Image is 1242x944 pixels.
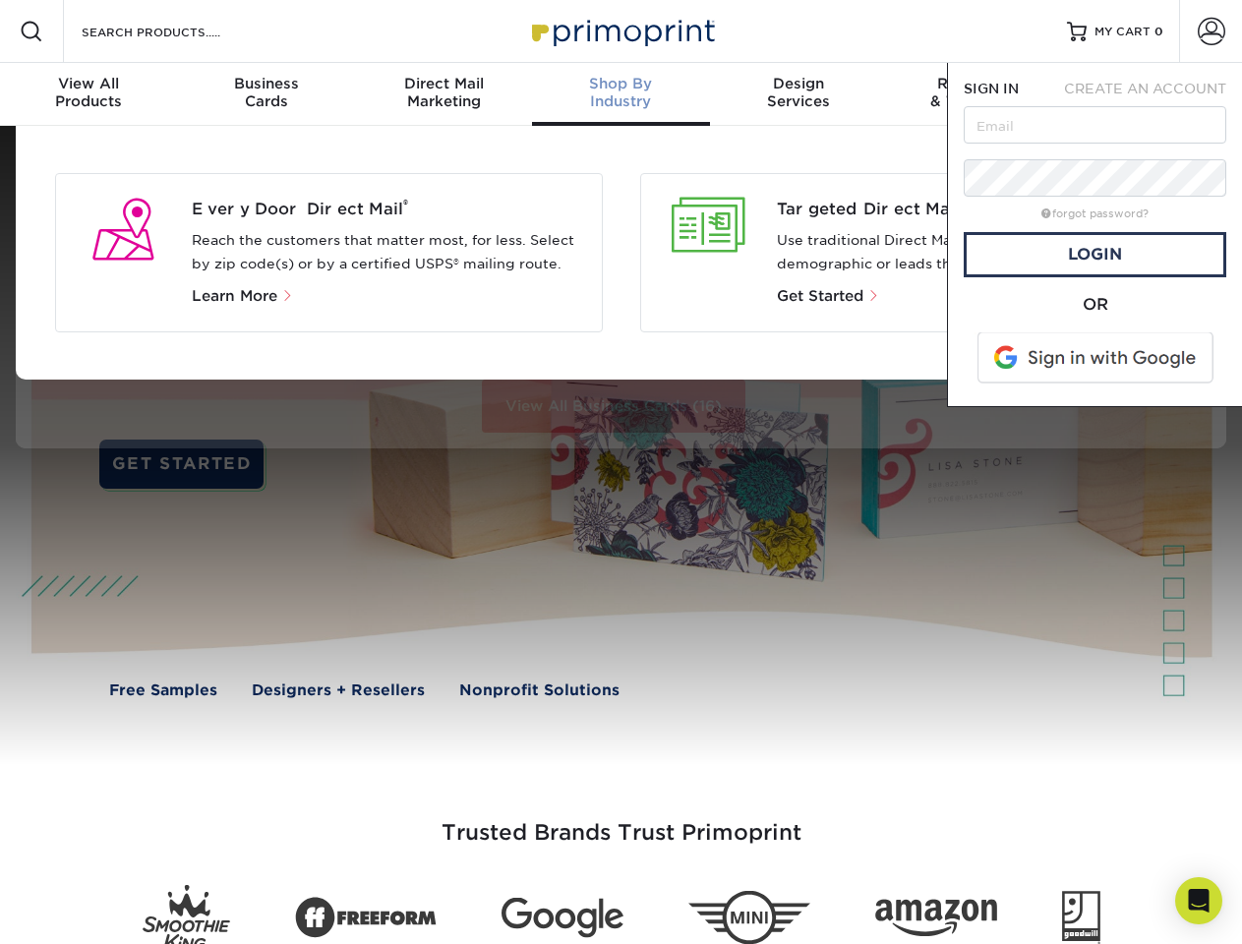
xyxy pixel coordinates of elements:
a: forgot password? [1041,207,1149,220]
img: Google [502,898,623,938]
div: OR [964,293,1226,317]
span: Shop By [532,75,709,92]
a: DesignServices [710,63,887,126]
div: Cards [177,75,354,110]
a: Resources& Templates [887,63,1064,126]
span: SIGN IN [964,81,1019,96]
span: Design [710,75,887,92]
a: Direct MailMarketing [355,63,532,126]
div: Services [710,75,887,110]
input: Email [964,106,1226,144]
span: Resources [887,75,1064,92]
span: CREATE AN ACCOUNT [1064,81,1226,96]
a: Login [964,232,1226,277]
div: Industry [532,75,709,110]
div: & Templates [887,75,1064,110]
span: 0 [1154,25,1163,38]
div: Marketing [355,75,532,110]
img: Amazon [875,900,997,937]
span: Business [177,75,354,92]
h3: Trusted Brands Trust Primoprint [46,773,1197,869]
span: MY CART [1094,24,1151,40]
a: BusinessCards [177,63,354,126]
span: Direct Mail [355,75,532,92]
a: Shop ByIndustry [532,63,709,126]
img: Goodwill [1062,891,1100,944]
img: Primoprint [523,10,720,52]
input: SEARCH PRODUCTS..... [80,20,271,43]
div: Open Intercom Messenger [1175,877,1222,924]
